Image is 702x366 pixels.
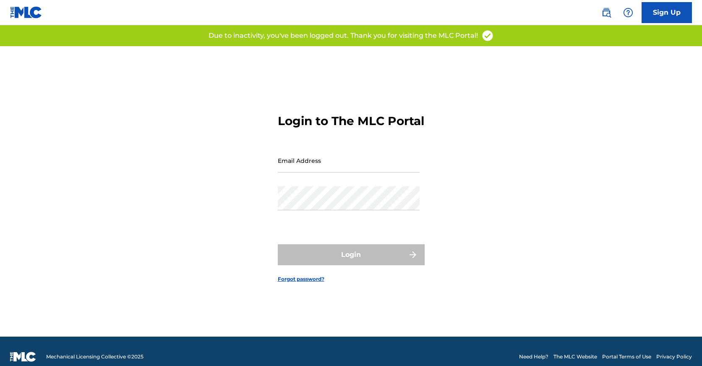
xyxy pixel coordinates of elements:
[209,31,478,41] p: Due to inactivity, you've been logged out. Thank you for visiting the MLC Portal!
[620,4,637,21] div: Help
[553,353,597,361] a: The MLC Website
[10,6,42,18] img: MLC Logo
[642,2,692,23] a: Sign Up
[656,353,692,361] a: Privacy Policy
[598,4,615,21] a: Public Search
[481,29,494,42] img: access
[602,353,651,361] a: Portal Terms of Use
[623,8,633,18] img: help
[601,8,611,18] img: search
[10,352,36,362] img: logo
[278,275,324,283] a: Forgot password?
[519,353,548,361] a: Need Help?
[278,114,424,128] h3: Login to The MLC Portal
[46,353,144,361] span: Mechanical Licensing Collective © 2025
